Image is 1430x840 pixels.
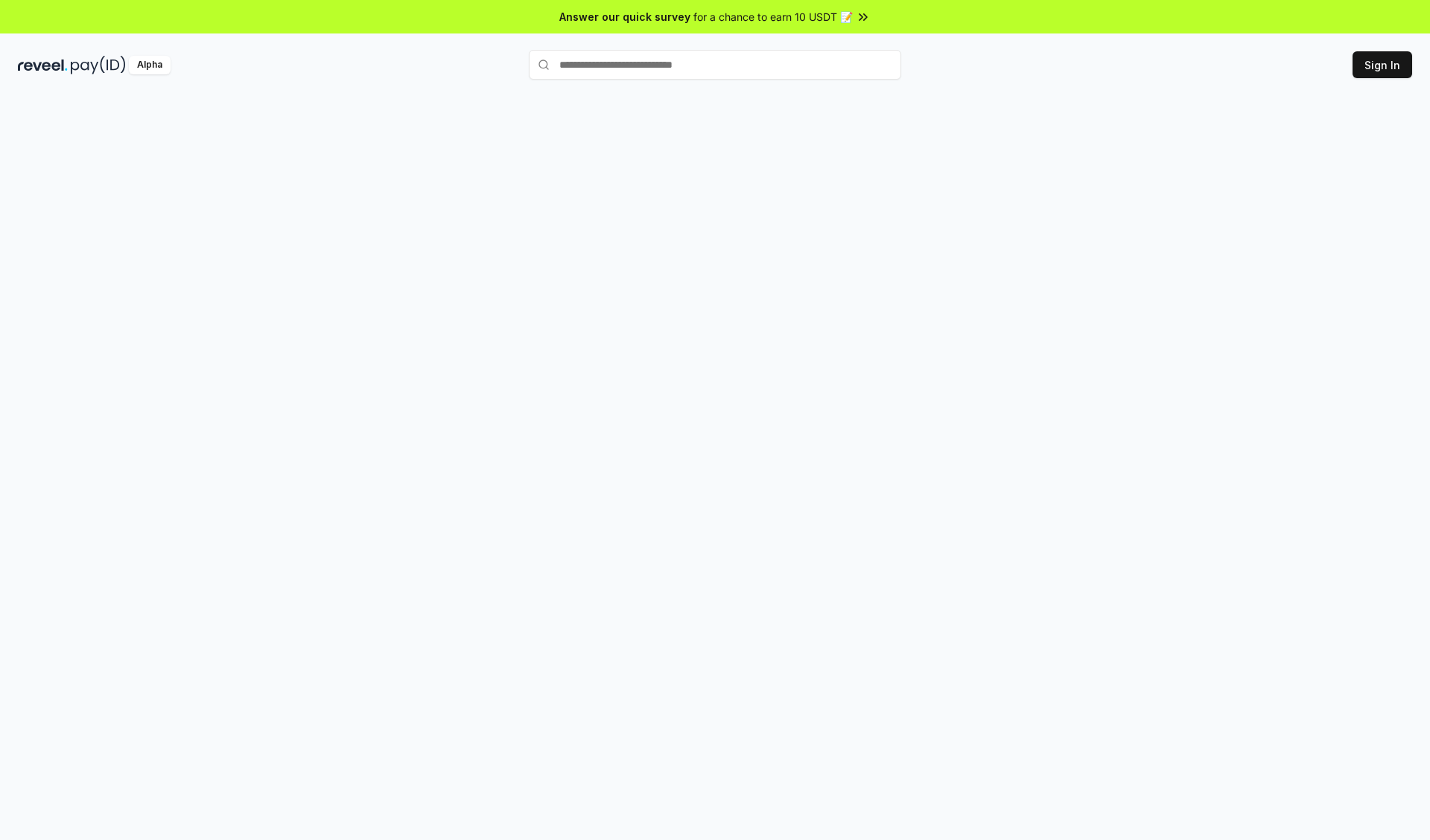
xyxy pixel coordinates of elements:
button: Sign In [1353,51,1412,78]
span: Answer our quick survey [559,9,690,25]
img: reveel_dark [18,56,68,74]
span: for a chance to earn 10 USDT 📝 [693,9,853,25]
img: pay_id [71,56,126,74]
div: Alpha [129,56,171,74]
